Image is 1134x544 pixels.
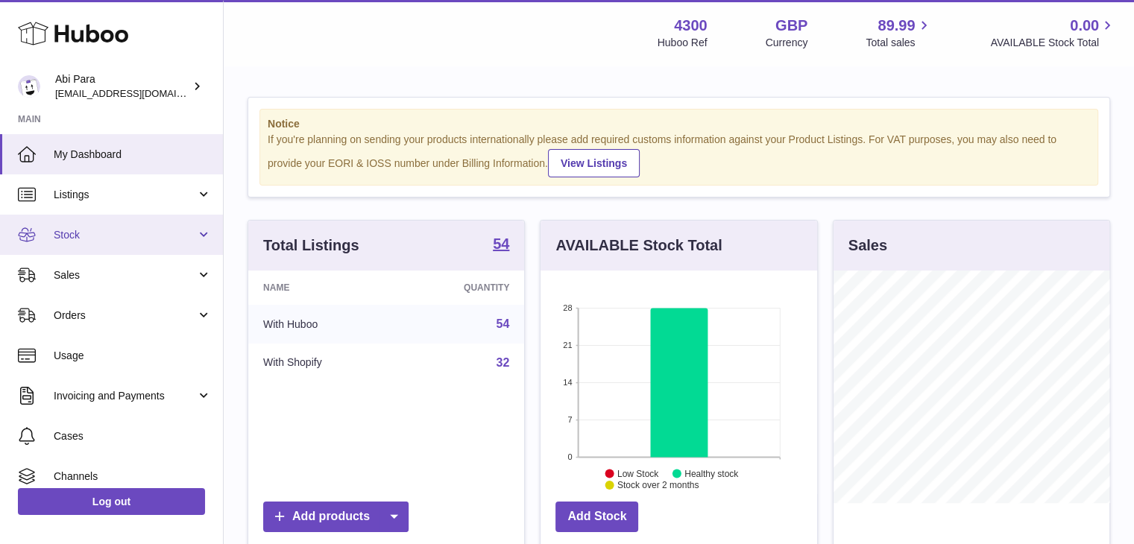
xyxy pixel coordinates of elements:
div: Abi Para [55,72,189,101]
span: Channels [54,469,212,484]
text: 28 [564,303,573,312]
span: Orders [54,309,196,323]
a: Add products [263,502,409,532]
span: Listings [54,188,196,202]
td: With Shopify [248,344,397,382]
text: Low Stock [617,468,659,478]
div: If you're planning on sending your products internationally please add required customs informati... [268,133,1090,177]
text: 7 [568,415,573,424]
strong: 4300 [674,16,708,36]
span: Usage [54,349,212,363]
a: 89.99 Total sales [866,16,932,50]
strong: 54 [493,236,509,251]
text: 14 [564,378,573,387]
th: Quantity [397,271,525,305]
span: 0.00 [1070,16,1099,36]
strong: GBP [775,16,807,36]
span: Invoicing and Payments [54,389,196,403]
span: Sales [54,268,196,282]
th: Name [248,271,397,305]
div: Currency [766,36,808,50]
text: 0 [568,452,573,461]
img: Abi@mifo.co.uk [18,75,40,98]
div: Huboo Ref [658,36,708,50]
span: My Dashboard [54,148,212,162]
a: 32 [497,356,510,369]
a: Add Stock [555,502,638,532]
a: 54 [493,236,509,254]
h3: Sales [848,235,887,256]
h3: Total Listings [263,235,359,256]
strong: Notice [268,117,1090,131]
a: View Listings [548,149,640,177]
span: 89.99 [878,16,915,36]
span: Cases [54,429,212,443]
text: Healthy stock [684,468,739,478]
text: Stock over 2 months [617,480,699,490]
td: With Huboo [248,305,397,344]
span: Total sales [866,36,932,50]
a: 54 [497,317,510,330]
h3: AVAILABLE Stock Total [555,235,722,256]
a: 0.00 AVAILABLE Stock Total [990,16,1116,50]
text: 21 [564,341,573,350]
span: [EMAIL_ADDRESS][DOMAIN_NAME] [55,87,219,99]
span: AVAILABLE Stock Total [990,36,1116,50]
a: Log out [18,488,205,515]
span: Stock [54,228,196,242]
